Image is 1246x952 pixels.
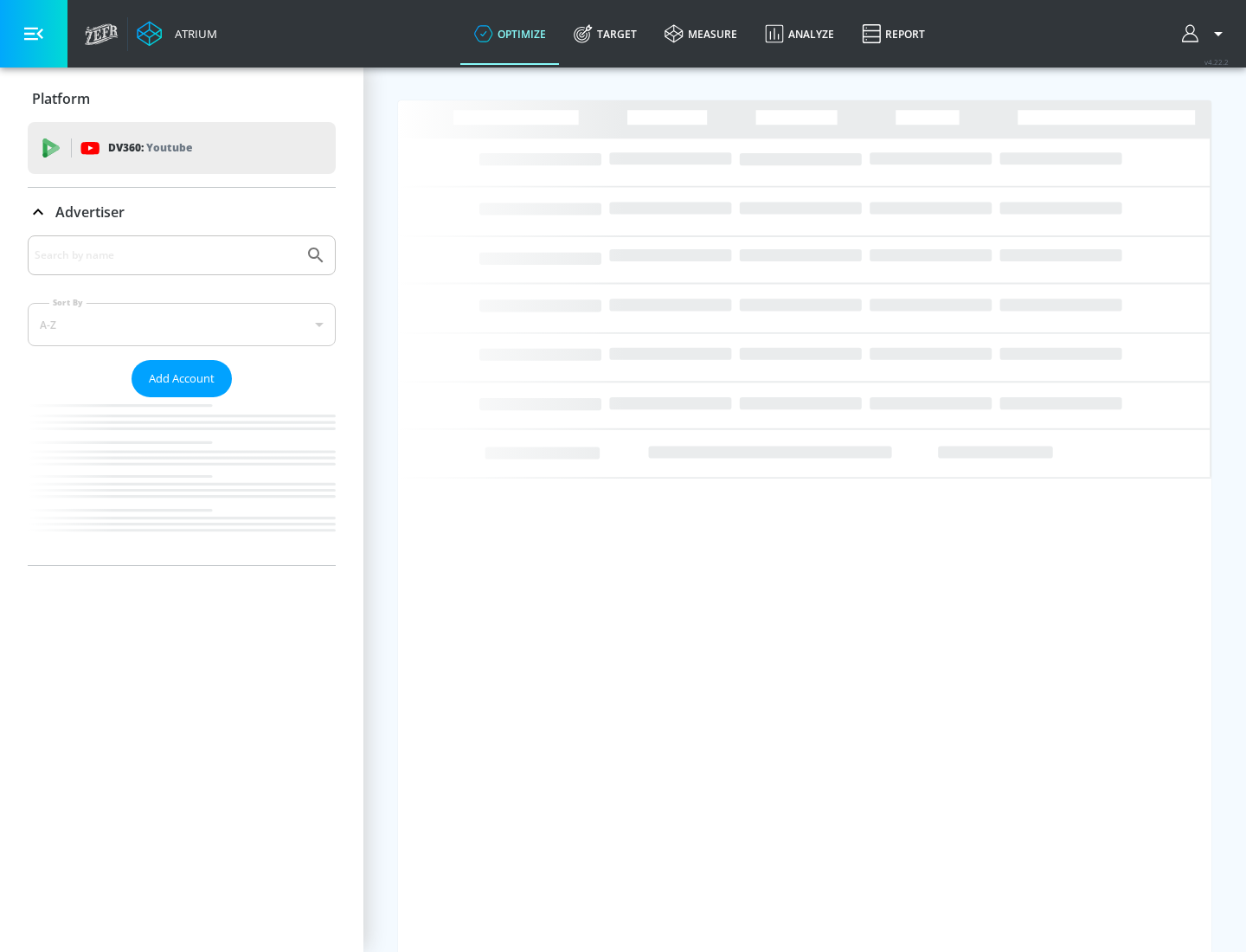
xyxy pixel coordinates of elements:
div: Atrium [168,26,217,42]
a: Report [848,3,939,65]
p: Platform [32,89,90,108]
p: DV360: [108,138,192,158]
a: Analyze [751,3,848,65]
div: Advertiser [28,188,336,236]
span: v 4.22.2 [1204,57,1229,67]
a: Atrium [137,21,217,47]
a: optimize [460,3,560,65]
div: Platform [28,74,336,123]
input: Search by name [35,244,297,267]
span: Add Account [149,369,215,389]
label: Sort By [49,297,87,308]
a: Target [560,3,651,65]
p: Youtube [146,138,192,157]
nav: list of Advertiser [28,397,336,565]
p: Advertiser [55,203,125,222]
div: DV360: Youtube [28,122,336,174]
div: A-Z [28,303,336,346]
button: Add Account [132,360,232,397]
a: measure [651,3,751,65]
div: Advertiser [28,235,336,565]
